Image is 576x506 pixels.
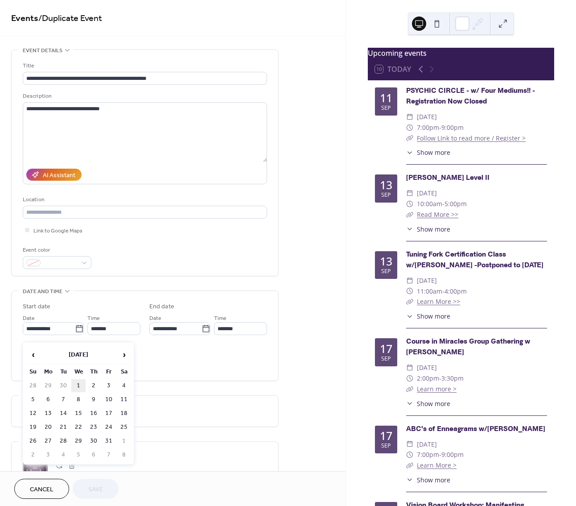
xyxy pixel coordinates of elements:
[417,112,437,122] span: [DATE]
[441,449,464,460] span: 9:00pm
[41,421,55,434] td: 20
[406,133,413,144] div: ​
[406,337,530,357] a: Course in Miracles Group Gathering w [PERSON_NAME]
[439,449,441,460] span: -
[406,449,413,460] div: ​
[43,171,75,180] div: AI Assistant
[406,275,413,286] div: ​
[23,245,90,255] div: Event color
[380,179,392,191] div: 13
[117,435,131,448] td: 1
[71,393,86,406] td: 8
[406,148,413,157] div: ​
[406,373,413,384] div: ​
[23,91,265,101] div: Description
[441,122,464,133] span: 9:00pm
[117,421,131,434] td: 25
[56,379,70,392] td: 30
[23,314,35,323] span: Date
[26,365,40,378] th: Su
[26,379,40,392] td: 28
[417,311,450,321] span: Show more
[86,407,101,420] td: 16
[23,195,265,204] div: Location
[417,199,442,209] span: 10:00am
[117,448,131,461] td: 8
[117,346,131,364] span: ›
[102,365,116,378] th: Fr
[41,407,55,420] td: 13
[86,365,101,378] th: Th
[149,302,174,311] div: End date
[117,393,131,406] td: 11
[439,373,441,384] span: -
[406,399,413,408] div: ​
[417,210,458,219] a: Read More >>
[406,475,413,485] div: ​
[406,188,413,199] div: ​
[406,148,450,157] button: ​Show more
[417,362,437,373] span: [DATE]
[406,224,450,234] button: ​Show more
[380,430,392,441] div: 17
[406,86,535,106] a: PSYCHIC CIRCLE - w/ Four Mediums!! - Registration Now Closed
[381,356,391,362] div: Sep
[26,169,82,181] button: AI Assistant
[23,287,62,296] span: Date and time
[406,112,413,122] div: ​
[417,449,439,460] span: 7:00pm
[381,192,391,198] div: Sep
[56,365,70,378] th: Tu
[26,346,40,364] span: ‹
[102,448,116,461] td: 7
[406,311,413,321] div: ​
[406,199,413,209] div: ​
[380,343,392,354] div: 17
[380,256,392,267] div: 13
[30,485,53,494] span: Cancel
[38,10,102,27] span: / Duplicate Event
[102,407,116,420] td: 17
[381,105,391,111] div: Sep
[26,407,40,420] td: 12
[417,134,526,142] a: Follow LInk to read more / Register >
[41,448,55,461] td: 3
[368,48,554,58] div: Upcoming events
[56,393,70,406] td: 7
[56,448,70,461] td: 4
[102,421,116,434] td: 24
[41,365,55,378] th: Mo
[86,435,101,448] td: 30
[11,10,38,27] a: Events
[441,373,464,384] span: 3:30pm
[26,393,40,406] td: 5
[87,314,100,323] span: Time
[380,92,392,104] div: 11
[439,122,441,133] span: -
[102,435,116,448] td: 31
[26,435,40,448] td: 26
[417,385,457,393] a: Learn more >
[417,148,450,157] span: Show more
[381,443,391,449] div: Sep
[117,407,131,420] td: 18
[102,393,116,406] td: 10
[41,435,55,448] td: 27
[417,188,437,199] span: [DATE]
[406,173,490,182] a: [PERSON_NAME] Level II
[381,269,391,274] div: Sep
[23,61,265,71] div: Title
[41,393,55,406] td: 6
[26,421,40,434] td: 19
[23,46,62,55] span: Event details
[406,362,413,373] div: ​
[417,297,460,306] a: Learn More >>
[406,475,450,485] button: ​Show more
[41,379,55,392] td: 29
[406,122,413,133] div: ​
[23,302,50,311] div: Start date
[86,421,101,434] td: 23
[417,399,450,408] span: Show more
[406,424,545,434] a: ABC's of Enneagrams w/[PERSON_NAME]
[14,479,69,499] a: Cancel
